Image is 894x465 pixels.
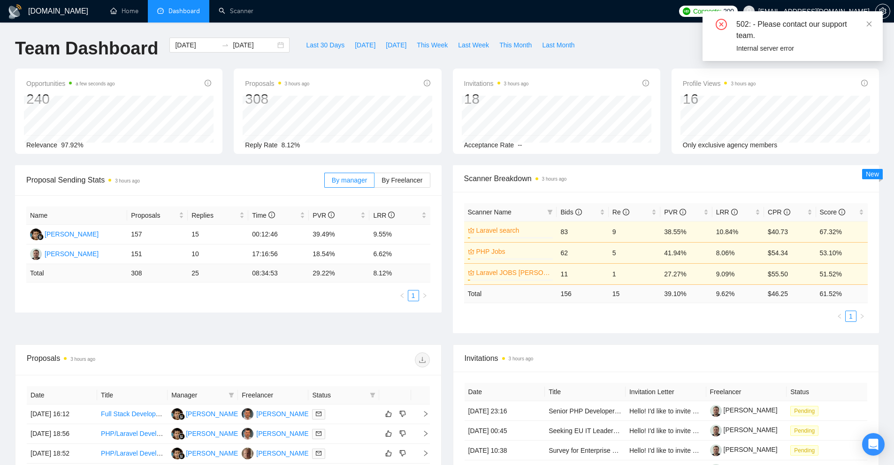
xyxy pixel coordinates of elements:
[27,424,97,444] td: [DATE] 18:56
[26,174,324,186] span: Proposal Sending Stats
[790,426,818,436] span: Pending
[537,38,580,53] button: Last Month
[397,290,408,301] button: left
[26,206,127,225] th: Name
[683,8,690,15] img: upwork-logo.png
[787,383,867,401] th: Status
[417,40,448,50] span: This Week
[245,78,309,89] span: Proposals
[248,225,309,244] td: 00:12:46
[642,80,649,86] span: info-circle
[683,78,756,89] span: Profile Views
[397,428,408,439] button: dislike
[859,313,865,319] span: right
[476,267,551,278] a: Laravel JOBS [PERSON_NAME]
[369,264,430,282] td: 8.12 %
[549,407,710,415] a: Senior PHP Developer with Symfony Expertise Needed
[45,249,99,259] div: [PERSON_NAME]
[26,141,57,149] span: Relevance
[26,90,115,108] div: 240
[397,408,408,419] button: dislike
[509,356,534,361] time: 3 hours ago
[242,410,310,417] a: AC[PERSON_NAME]
[238,386,308,404] th: Freelancer
[419,290,430,301] button: right
[834,311,845,322] button: left
[282,141,300,149] span: 8.12%
[626,383,706,401] th: Invitation Letter
[332,176,367,184] span: By manager
[790,406,818,416] span: Pending
[370,392,375,398] span: filter
[127,264,188,282] td: 308
[609,221,660,242] td: 9
[242,448,253,459] img: AS
[26,264,127,282] td: Total
[242,408,253,420] img: AC
[545,421,626,441] td: Seeking EU IT Leaders for Cloud Infrastructure – Paid Survey
[256,409,310,419] div: [PERSON_NAME]
[316,450,321,456] span: mail
[175,40,218,50] input: Start date
[186,409,240,419] div: [PERSON_NAME]
[549,447,787,454] a: Survey for Enterprise Users of Aiven, or Redpanda (Kafka/Postgres) - Paid survey
[542,40,574,50] span: Last Month
[680,209,686,215] span: info-circle
[186,448,240,458] div: [PERSON_NAME]
[499,40,532,50] span: This Month
[464,173,868,184] span: Scanner Breakdown
[820,208,845,216] span: Score
[373,212,395,219] span: LRR
[383,428,394,439] button: like
[412,38,453,53] button: This Week
[458,40,489,50] span: Last Week
[764,263,816,284] td: $55.50
[723,6,734,16] span: 200
[660,242,712,263] td: 41.94%
[30,250,99,257] a: AL[PERSON_NAME]
[464,90,529,108] div: 18
[712,221,764,242] td: 10.84%
[27,444,97,464] td: [DATE] 18:52
[97,404,168,424] td: Full Stack Developer (PHP Laravel & TypeScript NestJS) for AdTech and EdTech
[476,225,551,236] a: Laravel search
[542,176,567,182] time: 3 hours ago
[468,248,474,255] span: crown
[30,248,42,260] img: AL
[157,8,164,14] span: dashboard
[222,41,229,49] span: swap-right
[301,38,350,53] button: Last 30 Days
[350,38,381,53] button: [DATE]
[316,431,321,436] span: mail
[127,206,188,225] th: Proposals
[464,78,529,89] span: Invitations
[464,141,514,149] span: Acceptance Rate
[219,7,253,15] a: searchScanner
[494,38,537,53] button: This Month
[504,81,529,86] time: 3 hours ago
[355,40,375,50] span: [DATE]
[545,205,555,219] span: filter
[875,8,890,15] a: setting
[397,448,408,459] button: dislike
[660,284,712,303] td: 39.10 %
[837,313,842,319] span: left
[731,209,738,215] span: info-circle
[171,448,183,459] img: SB
[453,38,494,53] button: Last Week
[383,448,394,459] button: like
[816,221,868,242] td: 67.32%
[399,430,406,437] span: dislike
[790,445,818,456] span: Pending
[660,263,712,284] td: 27.27%
[790,446,822,454] a: Pending
[712,242,764,263] td: 8.06%
[465,383,545,401] th: Date
[229,392,234,398] span: filter
[710,405,722,417] img: c1N5w9WCoQiPowwGKHzIrRzp2Cu1FQkQCbP60SBbX0Rnni4gQcJJyOCC-KZd05lNeI
[468,227,474,234] span: crown
[710,425,722,436] img: c1N5w9WCoQiPowwGKHzIrRzp2Cu1FQkQCbP60SBbX0Rnni4gQcJJyOCC-KZd05lNeI
[790,407,822,414] a: Pending
[557,221,608,242] td: 83
[110,7,138,15] a: homeHome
